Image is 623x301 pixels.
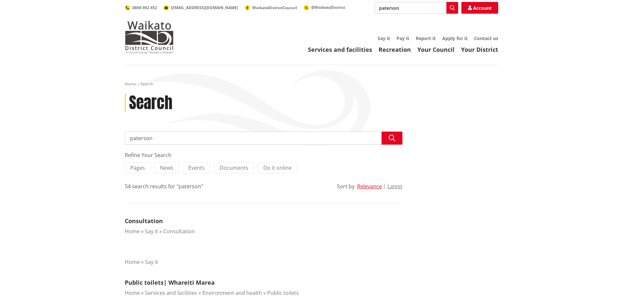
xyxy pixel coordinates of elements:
[125,217,163,225] a: Consultation
[308,46,372,53] a: Services and facilities
[130,164,145,171] span: Pages
[379,46,411,53] a: Recreation
[245,5,297,10] a: WaikatoDistrictCouncil
[442,35,468,41] a: Apply for it
[129,93,172,112] h1: Search
[267,289,299,296] a: Public toilets
[417,46,455,53] a: Your Council
[125,81,136,87] a: Home
[171,5,238,10] span: [EMAIL_ADDRESS][DOMAIN_NAME]
[145,258,158,265] a: Say it
[263,164,292,171] span: Do it online
[461,2,498,14] a: Account
[132,5,157,10] span: 0800 492 452
[416,35,436,41] a: Report it
[387,183,402,189] button: Latest
[474,35,498,41] a: Contact us
[145,289,197,296] a: Services and facilities
[145,228,158,235] a: Say it
[220,164,248,171] span: Documents
[202,289,262,296] a: Environment and health
[125,258,140,265] a: Home
[188,164,205,171] span: Events
[125,228,140,235] a: Home
[378,35,390,41] a: Say it
[125,182,203,190] div: 54 search results for "paterson"
[125,279,215,286] a: Public toilets| Whareiti Marea
[357,183,382,189] button: Relevance
[337,182,355,190] div: Sort by
[125,21,174,53] img: Waikato District Council - Te Kaunihera aa Takiwaa o Waikato
[125,289,140,296] a: Home
[125,151,402,159] div: Refine Your Search
[397,35,409,41] a: Pay it
[125,132,402,145] input: Search input
[375,2,458,14] input: Search input
[311,5,345,10] span: @WaikatoDistrict
[160,164,173,171] span: News
[461,46,498,53] a: Your District
[125,81,498,87] nav: breadcrumb
[252,5,297,10] span: WaikatoDistrictCouncil
[304,5,345,10] a: @WaikatoDistrict
[140,81,153,87] span: Search
[164,5,238,10] a: [EMAIL_ADDRESS][DOMAIN_NAME]
[125,5,157,10] a: 0800 492 452
[163,228,195,235] a: Consultation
